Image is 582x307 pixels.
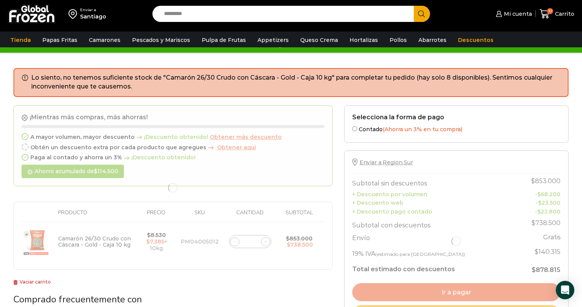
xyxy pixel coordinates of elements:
[85,33,124,47] a: Camarones
[13,279,51,285] a: Vaciar carrito
[7,33,35,47] a: Tienda
[556,281,574,299] div: Open Intercom Messenger
[38,33,81,47] a: Papas Fritas
[352,125,560,133] label: Contado
[540,5,574,23] a: 10 Carrito
[352,126,357,131] input: Contado(Ahorra un 3% en tu compra)
[13,293,142,305] span: Comprado frecuentemente con
[296,33,342,47] a: Queso Crema
[69,7,80,20] img: address-field-icon.svg
[352,113,560,121] h2: Selecciona la forma de pago
[502,10,532,18] span: Mi cuenta
[80,13,106,20] div: Santiago
[128,33,194,47] a: Pescados y Mariscos
[494,6,532,22] a: Mi cuenta
[547,8,553,14] span: 10
[553,10,574,18] span: Carrito
[254,33,293,47] a: Appetizers
[414,6,430,22] button: Search button
[198,33,250,47] a: Pulpa de Frutas
[415,33,450,47] a: Abarrotes
[80,7,106,13] div: Enviar a
[31,73,560,91] li: Lo siento, no tenemos suficiente stock de "Camarón 26/30 Crudo con Cáscara - Gold - Caja 10 kg" p...
[454,33,497,47] a: Descuentos
[383,126,462,133] span: (Ahorra un 3% en tu compra)
[386,33,411,47] a: Pollos
[346,33,382,47] a: Hortalizas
